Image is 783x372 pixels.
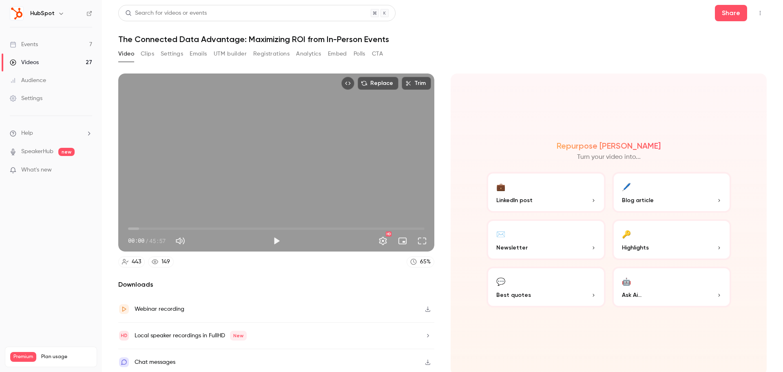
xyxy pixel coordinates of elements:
div: 65 % [420,258,431,266]
a: SpeakerHub [21,147,53,156]
div: ✉️ [496,227,505,240]
div: 💬 [496,275,505,287]
div: 🔑 [622,227,631,240]
div: HD [386,232,391,236]
span: 45:57 [149,236,166,245]
button: 🔑Highlights [612,219,731,260]
button: Share [715,5,747,21]
iframe: Noticeable Trigger [82,167,92,174]
button: Clips [141,47,154,60]
button: UTM builder [214,47,247,60]
div: Events [10,40,38,49]
div: 00:00 [128,236,166,245]
img: HubSpot [10,7,23,20]
h1: The Connected Data Advantage: Maximizing ROI from In-Person Events [118,34,767,44]
button: 🖊️Blog article [612,172,731,213]
span: / [145,236,148,245]
button: Embed [328,47,347,60]
div: 💼 [496,180,505,193]
div: Audience [10,76,46,85]
button: Registrations [253,47,290,60]
button: Polls [354,47,365,60]
span: LinkedIn post [496,196,533,205]
button: CTA [372,47,383,60]
button: Replace [358,77,398,90]
button: Top Bar Actions [754,7,767,20]
div: Videos [10,58,39,67]
h6: HubSpot [30,9,55,18]
button: Settings [375,233,391,249]
div: Local speaker recordings in FullHD [135,331,247,341]
div: Chat messages [135,357,175,367]
div: Webinar recording [135,304,184,314]
button: Analytics [296,47,321,60]
button: 💼LinkedIn post [487,172,606,213]
h2: Downloads [118,280,434,290]
span: Newsletter [496,243,528,252]
div: 149 [161,258,170,266]
p: Turn your video into... [577,152,641,162]
div: 443 [132,258,141,266]
div: Settings [10,94,42,102]
span: 00:00 [128,236,144,245]
span: New [230,331,247,341]
span: Ask Ai... [622,291,641,299]
button: Turn on miniplayer [394,233,411,249]
div: 🤖 [622,275,631,287]
button: Mute [172,233,188,249]
button: Trim [402,77,431,90]
button: Embed video [341,77,354,90]
span: Highlights [622,243,649,252]
a: 149 [148,256,174,267]
button: Emails [190,47,207,60]
button: Video [118,47,134,60]
span: Plan usage [41,354,92,360]
span: Help [21,129,33,138]
span: Premium [10,352,36,362]
span: new [58,148,75,156]
div: 🖊️ [622,180,631,193]
button: Play [268,233,285,249]
button: Settings [161,47,183,60]
span: Blog article [622,196,654,205]
button: 💬Best quotes [487,267,606,307]
button: ✉️Newsletter [487,219,606,260]
div: Search for videos or events [125,9,207,18]
span: What's new [21,166,52,174]
a: 65% [407,256,434,267]
button: 🤖Ask Ai... [612,267,731,307]
h2: Repurpose [PERSON_NAME] [557,141,661,151]
button: Full screen [414,233,430,249]
a: 443 [118,256,145,267]
span: Best quotes [496,291,531,299]
li: help-dropdown-opener [10,129,92,138]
